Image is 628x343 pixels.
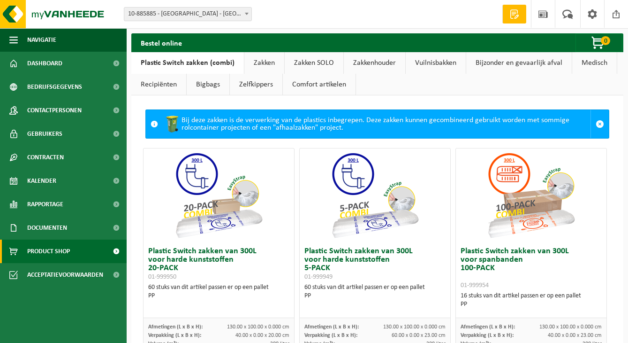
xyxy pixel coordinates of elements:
[244,52,284,74] a: Zakken
[304,333,357,338] span: Verpakking (L x B x H):
[344,52,405,74] a: Zakkenhouder
[27,240,70,263] span: Product Shop
[304,273,333,281] span: 01-999949
[27,146,64,169] span: Contracten
[461,247,602,289] h3: Plastic Switch zakken van 300L voor spanbanden 100-PACK
[392,333,446,338] span: 60.00 x 0.00 x 23.00 cm
[285,52,343,74] a: Zakken SOLO
[466,52,572,74] a: Bijzonder en gevaarlijk afval
[383,324,446,330] span: 130.00 x 100.00 x 0.000 cm
[124,7,252,21] span: 10-885885 - SOUTHSTORE - MARIAKERKE
[548,333,602,338] span: 40.00 x 0.00 x 23.00 cm
[27,75,82,99] span: Bedrijfsgegevens
[539,324,602,330] span: 130.00 x 100.00 x 0.000 cm
[148,273,176,281] span: 01-999950
[27,122,62,146] span: Gebruikers
[304,292,446,300] div: PP
[304,247,446,281] h3: Plastic Switch zakken van 300L voor harde kunststoffen 5-PACK
[27,52,62,75] span: Dashboard
[148,292,289,300] div: PP
[163,115,182,133] img: WB-0240-HPE-GN-50.png
[230,74,282,95] a: Zelfkippers
[575,33,622,52] button: 0
[227,324,289,330] span: 130.00 x 100.00 x 0.000 cm
[163,110,590,138] div: Bij deze zakken is de verwerking van de plastics inbegrepen. Deze zakken kunnen gecombineerd gebr...
[601,36,610,45] span: 0
[590,110,609,138] a: Sluit melding
[27,99,82,122] span: Contactpersonen
[187,74,229,95] a: Bigbags
[461,282,489,289] span: 01-999954
[461,324,515,330] span: Afmetingen (L x B x H):
[131,33,191,52] h2: Bestel online
[27,193,63,216] span: Rapportage
[131,74,186,95] a: Recipiënten
[131,52,244,74] a: Plastic Switch zakken (combi)
[461,333,514,338] span: Verpakking (L x B x H):
[283,74,356,95] a: Comfort artikelen
[148,247,289,281] h3: Plastic Switch zakken van 300L voor harde kunststoffen 20-PACK
[406,52,466,74] a: Vuilnisbakken
[27,169,56,193] span: Kalender
[124,8,251,21] span: 10-885885 - SOUTHSTORE - MARIAKERKE
[484,148,578,242] img: 01-999954
[148,324,203,330] span: Afmetingen (L x B x H):
[328,148,422,242] img: 01-999949
[572,52,617,74] a: Medisch
[304,324,359,330] span: Afmetingen (L x B x H):
[461,292,602,309] div: 16 stuks van dit artikel passen er op een pallet
[172,148,265,242] img: 01-999950
[235,333,289,338] span: 40.00 x 0.00 x 20.00 cm
[304,283,446,300] div: 60 stuks van dit artikel passen er op een pallet
[148,333,201,338] span: Verpakking (L x B x H):
[27,28,56,52] span: Navigatie
[27,263,103,287] span: Acceptatievoorwaarden
[461,300,602,309] div: PP
[148,283,289,300] div: 60 stuks van dit artikel passen er op een pallet
[27,216,67,240] span: Documenten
